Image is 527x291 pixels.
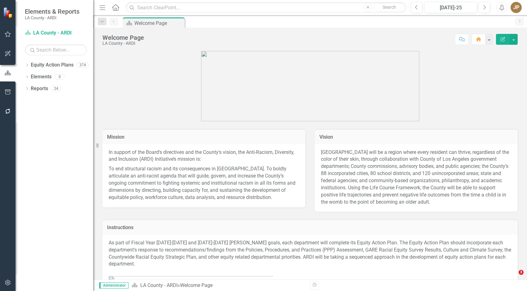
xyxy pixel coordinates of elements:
p: To end structural racism and its consequences in [GEOGRAPHIC_DATA]. To boldly articulate an anti-... [109,164,299,201]
div: Welcome Page [134,19,183,27]
div: Welcome Page [180,282,213,288]
h3: Vision [319,134,513,140]
input: Search ClearPoint... [126,2,406,13]
h3: Instructions [107,225,513,230]
div: 374 [77,62,89,68]
button: Search [374,3,405,12]
div: 24 [51,86,61,91]
div: [DATE]-25 [426,4,475,12]
input: Search Below... [25,44,87,55]
button: [DATE]-25 [424,2,477,13]
img: ClearPoint Strategy [3,7,14,18]
span: 3 [519,270,524,275]
h3: Mission [107,134,301,140]
div: Welcome Page [102,34,144,41]
a: Elements [31,73,52,81]
iframe: Intercom live chat [506,270,521,285]
p: As part of Fiscal Year [DATE]-[DATE] and [DATE]-[DATE] [PERSON_NAME] goals, each department will ... [109,239,511,269]
img: 3CEO_Initiative%20Logos-ARDI_2023.png [201,51,419,121]
a: Equity Action Plans [31,62,74,69]
a: LA County - ARDI [140,282,178,288]
div: 0 [55,74,65,80]
a: Reports [31,85,48,92]
small: LA County - ARDI [25,15,79,20]
a: LA County - ARDI [25,30,87,37]
div: [GEOGRAPHIC_DATA] will be a region where every resident can thrive, regardless of the color of th... [321,149,511,206]
div: LA County - ARDI [102,41,144,46]
span: Search [383,5,396,10]
span: Elements & Reports [25,8,79,15]
div: » [132,282,305,289]
span: Administrator [99,282,128,289]
p: In support of the Board’s directives and the County’s vision, the Anti-Racism, Diversity, and Inc... [109,149,299,164]
button: JP [511,2,522,13]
